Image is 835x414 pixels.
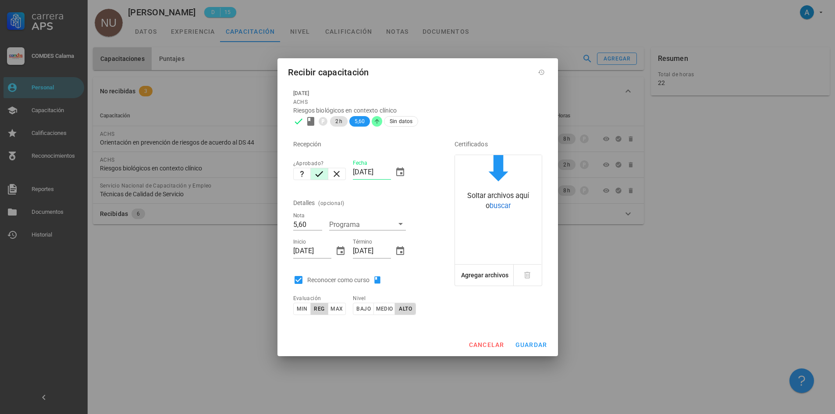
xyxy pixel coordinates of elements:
[318,199,344,208] div: (opcional)
[353,160,367,166] label: Fecha
[353,294,406,303] div: Nivel
[515,341,547,348] span: guardar
[374,303,395,315] button: medio
[293,239,306,245] label: Inicio
[328,303,346,315] button: max
[293,192,315,213] div: Detalles
[512,337,551,353] button: guardar
[330,306,343,312] span: max
[465,337,508,353] button: cancelar
[293,134,430,155] div: Recepción
[455,134,542,155] div: Certificados
[390,117,412,126] span: Sin datos
[455,155,542,213] button: Soltar archivos aquí obuscar
[376,306,393,312] span: medio
[335,116,342,127] span: 2 h
[293,106,542,114] div: Riesgos biológicos en contexto clínico
[293,294,346,303] div: Evaluación
[293,212,305,219] label: Nota
[398,306,412,312] span: alto
[288,65,369,79] div: Recibir capacitación
[293,89,542,98] div: [DATE]
[293,159,346,168] div: ¿Aprobado?
[468,341,504,348] span: cancelar
[311,303,328,315] button: reg
[296,306,307,312] span: min
[455,265,514,286] button: Agregar archivos
[490,202,511,210] span: buscar
[459,265,511,286] button: Agregar archivos
[455,191,542,211] div: Soltar archivos aquí o
[356,306,371,312] span: bajo
[307,275,385,285] div: Reconocer como curso
[355,116,365,127] span: 5,60
[313,306,324,312] span: reg
[353,239,372,245] label: Término
[293,303,311,315] button: min
[353,303,374,315] button: bajo
[395,303,416,315] button: alto
[293,99,308,105] span: ACHS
